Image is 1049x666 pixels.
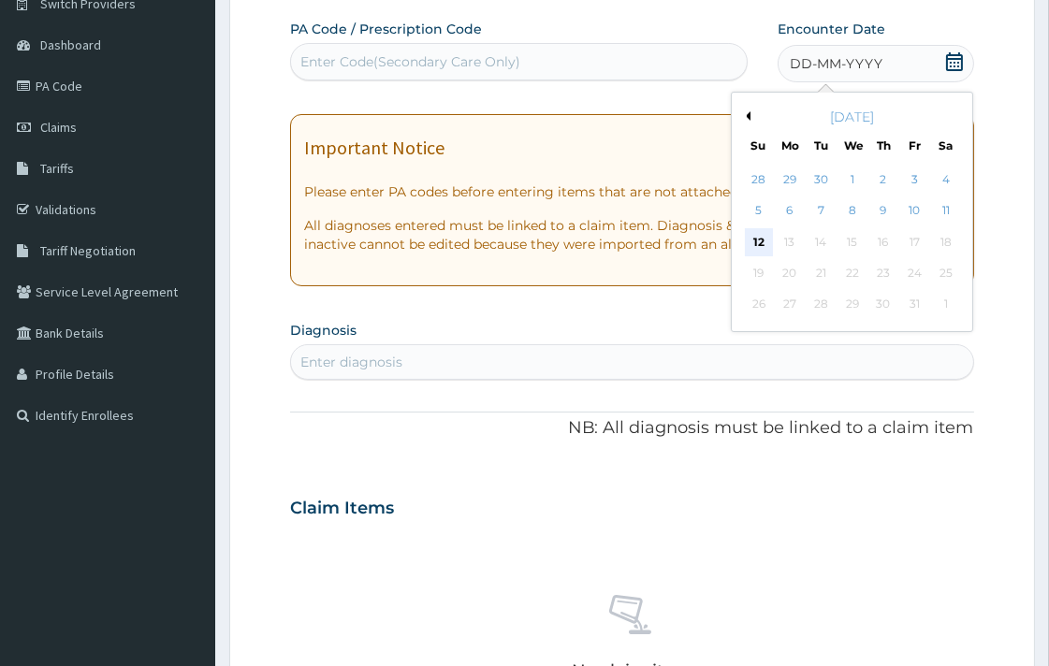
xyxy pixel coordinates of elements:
div: Fr [907,138,923,153]
div: Choose Saturday, October 11th, 2025 [932,197,960,225]
label: Encounter Date [778,20,885,38]
div: Not available Wednesday, October 29th, 2025 [838,291,867,319]
div: Choose Wednesday, October 1st, 2025 [838,166,867,194]
div: Sa [939,138,954,153]
p: NB: All diagnosis must be linked to a claim item [290,416,973,441]
div: Not available Tuesday, October 14th, 2025 [807,228,835,256]
div: Not available Friday, October 17th, 2025 [900,228,928,256]
div: Not available Thursday, October 23rd, 2025 [869,259,897,287]
div: We [844,138,860,153]
div: Not available Tuesday, October 28th, 2025 [807,291,835,319]
div: Choose Tuesday, September 30th, 2025 [807,166,835,194]
div: Su [750,138,766,153]
div: Not available Monday, October 27th, 2025 [776,291,804,319]
div: Th [876,138,892,153]
div: Not available Saturday, November 1st, 2025 [932,291,960,319]
div: Choose Wednesday, October 8th, 2025 [838,197,867,225]
div: Tu [813,138,829,153]
div: Choose Sunday, October 12th, 2025 [745,228,773,256]
div: Choose Friday, October 3rd, 2025 [900,166,928,194]
div: Not available Sunday, October 26th, 2025 [745,291,773,319]
div: Not available Saturday, October 25th, 2025 [932,259,960,287]
h3: Claim Items [290,499,394,519]
div: Not available Tuesday, October 21st, 2025 [807,259,835,287]
label: PA Code / Prescription Code [290,20,482,38]
div: Enter Code(Secondary Care Only) [300,52,520,71]
div: Not available Thursday, October 30th, 2025 [869,291,897,319]
div: [DATE] [739,108,965,126]
div: Enter diagnosis [300,353,402,371]
div: Choose Monday, October 6th, 2025 [776,197,804,225]
span: Tariff Negotiation [40,242,136,259]
button: Previous Month [741,111,750,121]
div: Not available Wednesday, October 22nd, 2025 [838,259,867,287]
span: DD-MM-YYYY [790,54,882,73]
div: Not available Wednesday, October 15th, 2025 [838,228,867,256]
label: Diagnosis [290,321,357,340]
div: Choose Saturday, October 4th, 2025 [932,166,960,194]
span: Tariffs [40,160,74,177]
div: month 2025-10 [743,165,961,321]
div: Choose Sunday, October 5th, 2025 [745,197,773,225]
div: Mo [781,138,797,153]
div: Choose Sunday, September 28th, 2025 [745,166,773,194]
p: Please enter PA codes before entering items that are not attached to a PA code [304,182,959,201]
div: Not available Friday, October 31st, 2025 [900,291,928,319]
div: Choose Monday, September 29th, 2025 [776,166,804,194]
div: Choose Thursday, October 2nd, 2025 [869,166,897,194]
h1: Important Notice [304,138,444,158]
div: Not available Thursday, October 16th, 2025 [869,228,897,256]
div: Not available Saturday, October 18th, 2025 [932,228,960,256]
span: Claims [40,119,77,136]
div: Choose Friday, October 10th, 2025 [900,197,928,225]
div: Not available Monday, October 13th, 2025 [776,228,804,256]
div: Not available Monday, October 20th, 2025 [776,259,804,287]
p: All diagnoses entered must be linked to a claim item. Diagnosis & Claim Items that are visible bu... [304,216,959,253]
div: Choose Tuesday, October 7th, 2025 [807,197,835,225]
span: Dashboard [40,36,101,53]
div: Not available Friday, October 24th, 2025 [900,259,928,287]
div: Not available Sunday, October 19th, 2025 [745,259,773,287]
div: Choose Thursday, October 9th, 2025 [869,197,897,225]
